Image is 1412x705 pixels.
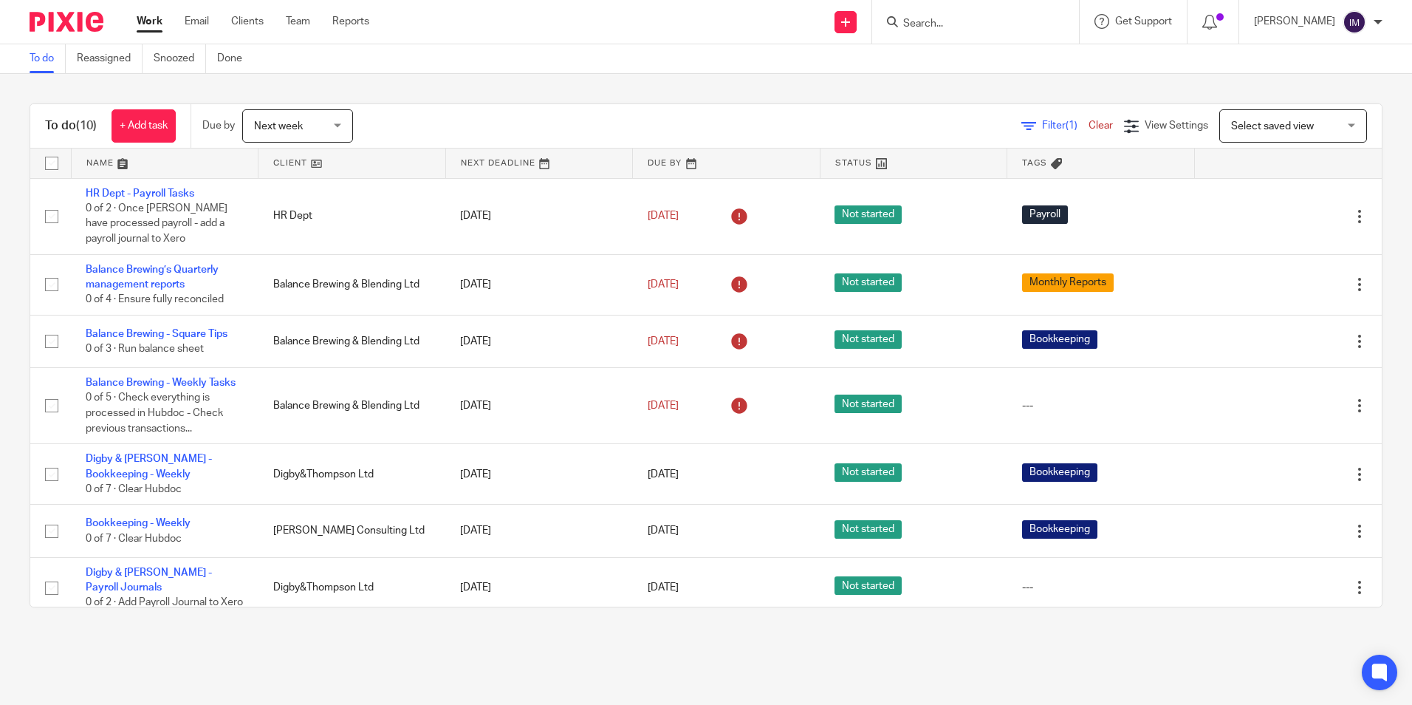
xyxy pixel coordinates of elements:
[1145,120,1208,131] span: View Settings
[86,378,236,388] a: Balance Brewing - Weekly Tasks
[834,395,902,413] span: Not started
[834,520,902,539] span: Not started
[445,315,633,367] td: [DATE]
[445,368,633,444] td: [DATE]
[1022,398,1180,413] div: ---
[445,505,633,557] td: [DATE]
[1231,121,1314,132] span: Select saved view
[254,121,303,132] span: Next week
[112,109,176,143] a: + Add task
[445,254,633,315] td: [DATE]
[86,518,191,528] a: Bookkeeping - Weekly
[86,598,243,608] span: 0 of 2 · Add Payroll Journal to Xero
[86,188,194,199] a: HR Dept - Payroll Tasks
[258,254,446,315] td: Balance Brewing & Blending Ltd
[648,582,679,593] span: [DATE]
[834,273,902,292] span: Not started
[1022,580,1180,595] div: ---
[231,14,264,29] a: Clients
[1066,120,1077,131] span: (1)
[648,279,679,290] span: [DATE]
[332,14,369,29] a: Reports
[1022,463,1097,482] span: Bookkeeping
[1022,273,1114,292] span: Monthly Reports
[445,557,633,618] td: [DATE]
[834,463,902,482] span: Not started
[445,444,633,505] td: [DATE]
[1022,520,1097,539] span: Bookkeeping
[86,203,227,244] span: 0 of 2 · Once [PERSON_NAME] have processed payroll - add a payroll journal to Xero
[86,393,223,434] span: 0 of 5 · Check everything is processed in Hubdoc - Check previous transactions...
[286,14,310,29] a: Team
[834,205,902,224] span: Not started
[834,330,902,349] span: Not started
[154,44,206,73] a: Snoozed
[86,265,219,290] a: Balance Brewing’s Quarterly management reports
[648,211,679,221] span: [DATE]
[185,14,209,29] a: Email
[86,568,212,593] a: Digby & [PERSON_NAME] - Payroll Journals
[1343,10,1366,34] img: svg%3E
[648,401,679,411] span: [DATE]
[1042,120,1089,131] span: Filter
[77,44,143,73] a: Reassigned
[258,505,446,557] td: [PERSON_NAME] Consulting Ltd
[86,294,224,304] span: 0 of 4 · Ensure fully reconciled
[137,14,162,29] a: Work
[648,526,679,537] span: [DATE]
[902,18,1035,31] input: Search
[30,12,103,32] img: Pixie
[258,557,446,618] td: Digby&Thompson Ltd
[1089,120,1113,131] a: Clear
[86,484,182,494] span: 0 of 7 · Clear Hubdoc
[30,44,66,73] a: To do
[648,469,679,480] span: [DATE]
[258,178,446,254] td: HR Dept
[1254,14,1335,29] p: [PERSON_NAME]
[76,120,97,132] span: (10)
[834,576,902,595] span: Not started
[86,344,204,354] span: 0 of 3 · Run balance sheet
[86,534,182,544] span: 0 of 7 · Clear Hubdoc
[1022,205,1068,224] span: Payroll
[1022,159,1047,167] span: Tags
[258,444,446,505] td: Digby&Thompson Ltd
[86,454,212,479] a: Digby & [PERSON_NAME] - Bookkeeping - Weekly
[648,336,679,347] span: [DATE]
[217,44,253,73] a: Done
[86,329,227,339] a: Balance Brewing - Square Tips
[1022,330,1097,349] span: Bookkeeping
[1115,16,1172,27] span: Get Support
[445,178,633,254] td: [DATE]
[258,315,446,367] td: Balance Brewing & Blending Ltd
[258,368,446,444] td: Balance Brewing & Blending Ltd
[45,118,97,134] h1: To do
[202,118,235,133] p: Due by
